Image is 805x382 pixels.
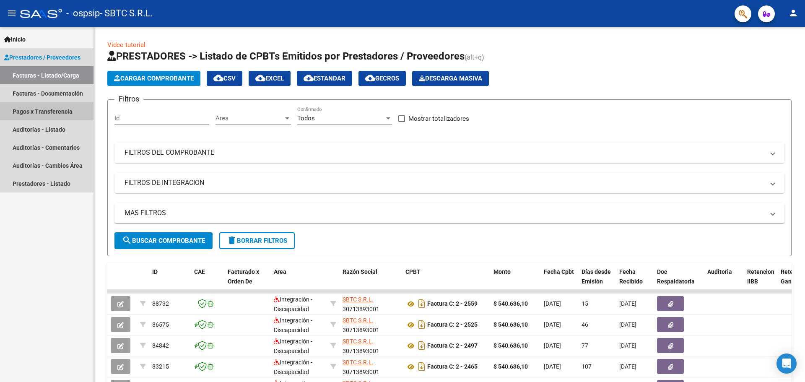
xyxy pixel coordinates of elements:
button: CSV [207,71,242,86]
span: [DATE] [544,342,561,349]
span: Prestadores / Proveedores [4,53,80,62]
datatable-header-cell: Fecha Cpbt [540,263,578,300]
datatable-header-cell: Doc Respaldatoria [654,263,704,300]
datatable-header-cell: ID [149,263,191,300]
datatable-header-cell: Días desde Emisión [578,263,616,300]
span: - SBTC S.R.L. [100,4,153,23]
datatable-header-cell: Area [270,263,327,300]
mat-icon: cloud_download [255,73,265,83]
span: Integración - Discapacidad [274,338,312,354]
span: Monto [493,268,511,275]
button: EXCEL [249,71,291,86]
span: EXCEL [255,75,284,82]
mat-icon: delete [227,235,237,245]
mat-icon: person [788,8,798,18]
span: CPBT [405,268,421,275]
span: [DATE] [544,300,561,307]
span: 15 [582,300,588,307]
span: SBTC S.R.L. [343,338,374,345]
span: Integración - Discapacidad [274,296,312,312]
span: Area [274,268,286,275]
span: 83215 [152,363,169,370]
span: Area [216,114,283,122]
span: CAE [194,268,205,275]
strong: $ 540.636,10 [493,300,528,307]
button: Gecros [358,71,406,86]
span: Mostrar totalizadores [408,114,469,124]
span: Cargar Comprobante [114,75,194,82]
i: Descargar documento [416,297,427,310]
mat-panel-title: FILTROS DE INTEGRACION [125,178,764,187]
mat-icon: cloud_download [365,73,375,83]
span: Gecros [365,75,399,82]
span: Todos [297,114,315,122]
span: 88732 [152,300,169,307]
button: Cargar Comprobante [107,71,200,86]
strong: $ 540.636,10 [493,321,528,328]
span: Fecha Cpbt [544,268,574,275]
span: 107 [582,363,592,370]
datatable-header-cell: CAE [191,263,224,300]
app-download-masive: Descarga masiva de comprobantes (adjuntos) [412,71,489,86]
span: Auditoria [707,268,732,275]
span: Razón Social [343,268,377,275]
span: 86575 [152,321,169,328]
span: Estandar [304,75,345,82]
button: Descarga Masiva [412,71,489,86]
span: 77 [582,342,588,349]
datatable-header-cell: Monto [490,263,540,300]
mat-icon: menu [7,8,17,18]
button: Borrar Filtros [219,232,295,249]
div: 30713893001 [343,295,399,312]
datatable-header-cell: Razón Social [339,263,402,300]
mat-icon: search [122,235,132,245]
span: [DATE] [619,342,636,349]
button: Buscar Comprobante [114,232,213,249]
datatable-header-cell: Fecha Recibido [616,263,654,300]
span: [DATE] [619,300,636,307]
span: 84842 [152,342,169,349]
datatable-header-cell: Auditoria [704,263,744,300]
span: Facturado x Orden De [228,268,259,285]
i: Descargar documento [416,339,427,352]
div: 30713893001 [343,358,399,375]
span: [DATE] [544,321,561,328]
div: 30713893001 [343,316,399,333]
div: Open Intercom Messenger [776,353,797,374]
h3: Filtros [114,93,143,105]
mat-expansion-panel-header: FILTROS DE INTEGRACION [114,173,784,193]
span: Inicio [4,35,26,44]
mat-panel-title: FILTROS DEL COMPROBANTE [125,148,764,157]
strong: Factura C: 2 - 2497 [427,343,478,349]
span: [DATE] [544,363,561,370]
span: Fecha Recibido [619,268,643,285]
mat-icon: cloud_download [304,73,314,83]
span: Buscar Comprobante [122,237,205,244]
span: Integración - Discapacidad [274,317,312,333]
span: Borrar Filtros [227,237,287,244]
strong: $ 540.636,10 [493,342,528,349]
i: Descargar documento [416,360,427,373]
span: - ospsip [66,4,100,23]
span: Días desde Emisión [582,268,611,285]
span: [DATE] [619,321,636,328]
span: [DATE] [619,363,636,370]
datatable-header-cell: Facturado x Orden De [224,263,270,300]
span: Integración - Discapacidad [274,359,312,375]
mat-icon: cloud_download [213,73,223,83]
strong: $ 540.636,10 [493,363,528,370]
span: Doc Respaldatoria [657,268,695,285]
div: 30713893001 [343,337,399,354]
strong: Factura C: 2 - 2465 [427,364,478,370]
i: Descargar documento [416,318,427,331]
span: SBTC S.R.L. [343,296,374,303]
span: 46 [582,321,588,328]
strong: Factura C: 2 - 2559 [427,301,478,307]
mat-expansion-panel-header: MAS FILTROS [114,203,784,223]
a: Video tutorial [107,41,145,49]
button: Estandar [297,71,352,86]
span: SBTC S.R.L. [343,317,374,324]
span: SBTC S.R.L. [343,359,374,366]
span: ID [152,268,158,275]
datatable-header-cell: Retencion IIBB [744,263,777,300]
